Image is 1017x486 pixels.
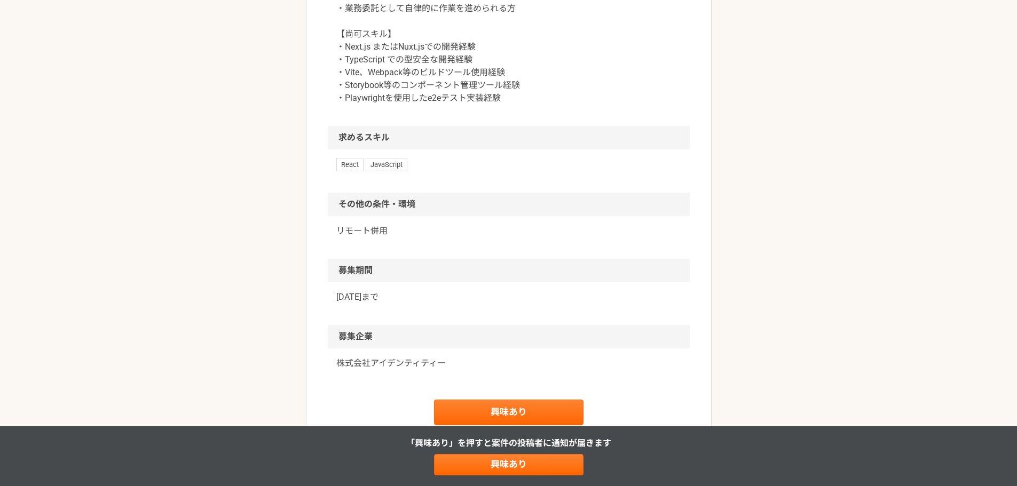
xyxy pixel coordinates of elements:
[336,225,681,237] p: リモート併用
[434,454,584,475] a: 興味あり
[328,325,690,348] h2: 募集企業
[328,259,690,282] h2: 募集期間
[406,437,611,450] p: 「興味あり」を押すと 案件の投稿者に通知が届きます
[366,158,407,171] span: JavaScript
[336,158,364,171] span: React
[336,291,681,304] p: [DATE]まで
[328,126,690,149] h2: 求めるスキル
[328,193,690,216] h2: その他の条件・環境
[434,400,584,425] a: 興味あり
[336,357,681,370] a: 株式会社アイデンティティー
